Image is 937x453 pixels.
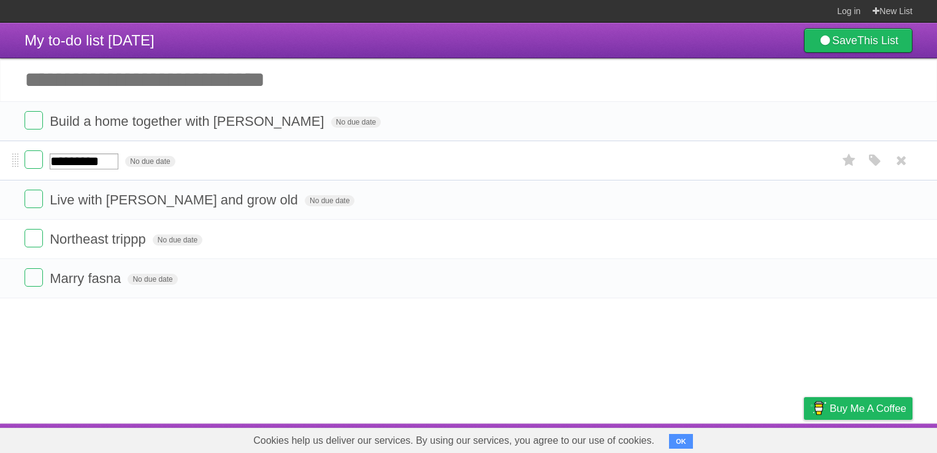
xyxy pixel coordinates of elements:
[305,195,354,206] span: No due date
[25,150,43,169] label: Done
[50,192,301,207] span: Live with [PERSON_NAME] and grow old
[830,398,906,419] span: Buy me a coffee
[125,156,175,167] span: No due date
[857,34,898,47] b: This List
[641,427,667,450] a: About
[25,229,43,247] label: Done
[50,231,149,247] span: Northeast trippp
[804,28,912,53] a: SaveThis List
[331,117,381,128] span: No due date
[25,190,43,208] label: Done
[50,114,327,129] span: Build a home together with [PERSON_NAME]
[835,427,912,450] a: Suggest a feature
[153,234,202,246] span: No due date
[25,32,155,48] span: My to-do list [DATE]
[669,434,693,449] button: OK
[746,427,773,450] a: Terms
[25,111,43,130] label: Done
[681,427,731,450] a: Developers
[804,397,912,420] a: Buy me a coffee
[838,150,861,171] label: Star task
[25,268,43,287] label: Done
[810,398,827,419] img: Buy me a coffee
[788,427,820,450] a: Privacy
[241,428,667,453] span: Cookies help us deliver our services. By using our services, you agree to our use of cookies.
[128,274,177,285] span: No due date
[50,271,124,286] span: Marry fasna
